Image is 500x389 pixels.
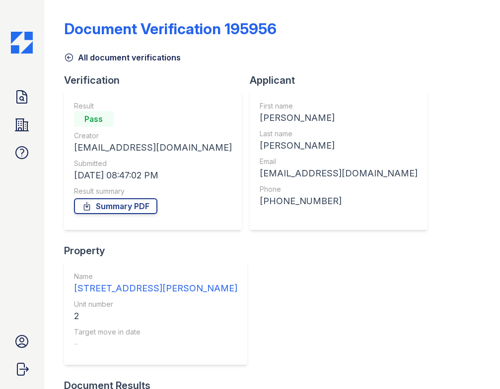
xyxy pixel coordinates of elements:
div: Submitted [74,159,232,168]
div: [STREET_ADDRESS][PERSON_NAME] [74,281,237,295]
div: Unit number [74,299,237,309]
div: First name [260,101,418,111]
img: CE_Icon_Blue-c292c112584629df590d857e76928e9f676e5b41ef8f769ba2f05ee15b207248.png [11,32,33,54]
div: Target move in date [74,327,237,337]
div: Property [64,244,255,258]
div: [PERSON_NAME] [260,139,418,153]
div: [DATE] 08:47:02 PM [74,168,232,182]
div: 2 [74,309,237,323]
a: All document verifications [64,52,181,63]
div: Document Verification 195956 [64,20,277,38]
div: Phone [260,184,418,194]
div: [EMAIL_ADDRESS][DOMAIN_NAME] [260,167,418,180]
div: - [74,337,237,351]
div: Email [260,157,418,167]
div: Name [74,272,237,281]
div: [PHONE_NUMBER] [260,194,418,208]
div: Verification [64,73,250,87]
div: Creator [74,131,232,141]
div: [PERSON_NAME] [260,111,418,125]
div: Last name [260,129,418,139]
div: Result [74,101,232,111]
div: Result summary [74,186,232,196]
div: Pass [74,111,114,127]
div: [EMAIL_ADDRESS][DOMAIN_NAME] [74,141,232,155]
a: Name [STREET_ADDRESS][PERSON_NAME] [74,272,237,295]
div: Applicant [250,73,435,87]
a: Summary PDF [74,198,157,214]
